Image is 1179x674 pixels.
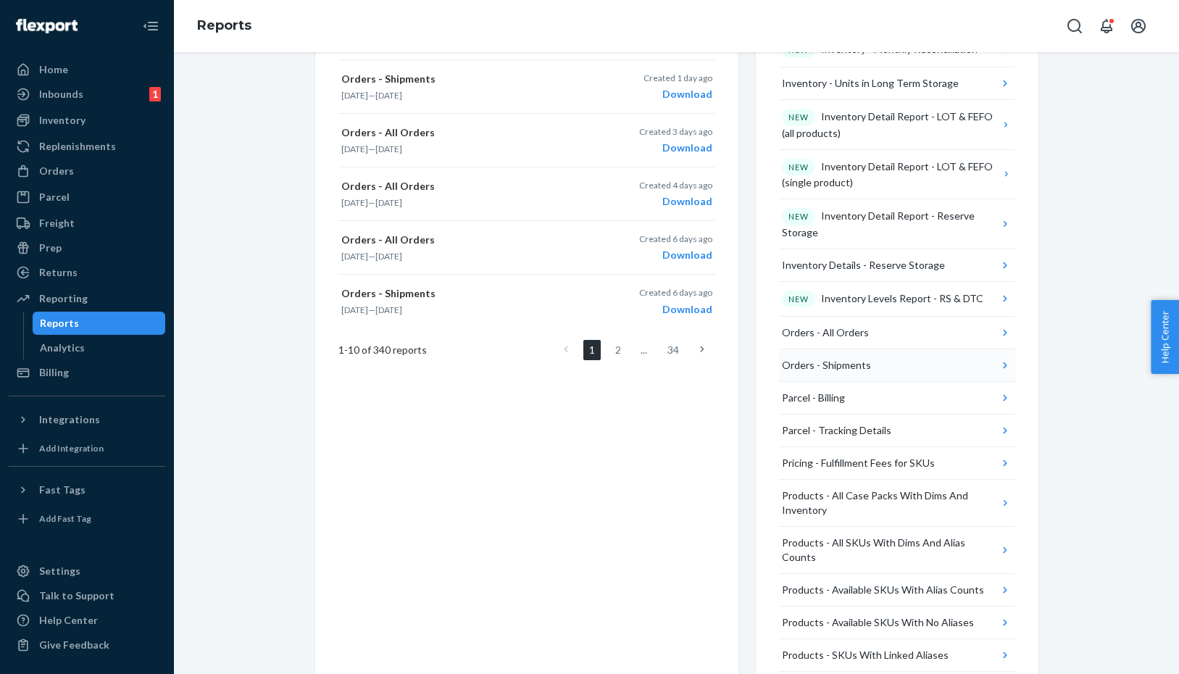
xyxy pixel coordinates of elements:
[788,211,809,222] p: NEW
[9,559,165,583] a: Settings
[16,19,78,33] img: Flexport logo
[782,583,984,597] div: Products - Available SKUs With Alias Counts
[782,391,845,405] div: Parcel - Billing
[639,179,712,191] p: Created 4 days ago
[782,615,974,630] div: Products - Available SKUs With No Aliases
[9,287,165,310] a: Reporting
[39,113,86,128] div: Inventory
[197,17,251,33] a: Reports
[779,349,1015,382] button: Orders - Shipments
[782,258,945,272] div: Inventory Details - Reserve Storage
[39,164,74,178] div: Orders
[375,143,402,154] time: [DATE]
[782,358,871,373] div: Orders - Shipments
[779,249,1015,282] button: Inventory Details - Reserve Storage
[149,87,161,101] div: 1
[782,109,1001,141] div: Inventory Detail Report - LOT & FEFO (all products)
[1060,12,1089,41] button: Open Search Box
[33,312,166,335] a: Reports
[583,340,601,360] a: Page 1 is your current page
[40,341,85,355] div: Analytics
[136,12,165,41] button: Close Navigation
[9,159,165,183] a: Orders
[341,286,586,301] p: Orders - Shipments
[639,248,712,262] div: Download
[338,114,715,167] button: Orders - All Orders[DATE]—[DATE]Created 3 days agoDownload
[39,412,100,427] div: Integrations
[39,87,83,101] div: Inbounds
[33,336,166,359] a: Analytics
[39,512,91,525] div: Add Fast Tag
[341,143,368,154] time: [DATE]
[779,282,1015,317] button: NEWInventory Levels Report - RS & DTC
[375,304,402,315] time: [DATE]
[341,125,586,140] p: Orders - All Orders
[782,456,935,470] div: Pricing - Fulfillment Fees for SKUs
[779,607,1015,639] button: Products - Available SKUs With No Aliases
[779,480,1015,527] button: Products - All Case Packs With Dims And Inventory
[338,221,715,275] button: Orders - All Orders[DATE]—[DATE]Created 6 days agoDownload
[639,302,712,317] div: Download
[341,233,586,247] p: Orders - All Orders
[341,196,586,209] p: —
[39,139,116,154] div: Replenishments
[375,197,402,208] time: [DATE]
[782,208,999,240] div: Inventory Detail Report - Reserve Storage
[639,233,712,245] p: Created 6 days ago
[782,159,1001,191] div: Inventory Detail Report - LOT & FEFO (single product)
[9,584,165,607] a: Talk to Support
[779,199,1015,249] button: NEWInventory Detail Report - Reserve Storage
[9,609,165,632] a: Help Center
[9,109,165,132] a: Inventory
[779,382,1015,415] button: Parcel - Billing
[39,483,86,497] div: Fast Tags
[636,340,653,360] li: ...
[341,143,586,155] p: —
[39,241,62,255] div: Prep
[779,317,1015,349] button: Orders - All Orders
[9,633,165,657] button: Give Feedback
[39,265,78,280] div: Returns
[788,162,809,173] p: NEW
[782,291,983,308] div: Inventory Levels Report - RS & DTC
[1151,300,1179,374] button: Help Center
[643,87,712,101] div: Download
[40,316,79,330] div: Reports
[341,251,368,262] time: [DATE]
[639,141,712,155] div: Download
[639,194,712,209] div: Download
[9,361,165,384] a: Billing
[186,5,263,47] ol: breadcrumbs
[341,197,368,208] time: [DATE]
[9,212,165,235] a: Freight
[9,507,165,531] a: Add Fast Tag
[338,275,715,328] button: Orders - Shipments[DATE]—[DATE]Created 6 days agoDownload
[779,67,1015,100] button: Inventory - Units in Long Term Storage
[9,83,165,106] a: Inbounds1
[341,250,586,262] p: —
[782,536,998,565] div: Products - All SKUs With Dims And Alias Counts
[375,251,402,262] time: [DATE]
[779,639,1015,672] button: Products - SKUs With Linked Aliases
[9,236,165,259] a: Prep
[9,186,165,209] a: Parcel
[341,304,586,316] p: —
[341,89,586,101] p: —
[788,294,809,305] p: NEW
[782,488,999,517] div: Products - All Case Packs With Dims And Inventory
[39,62,68,77] div: Home
[341,72,586,86] p: Orders - Shipments
[9,261,165,284] a: Returns
[9,408,165,431] button: Integrations
[39,190,70,204] div: Parcel
[341,304,368,315] time: [DATE]
[782,423,891,438] div: Parcel - Tracking Details
[39,291,88,306] div: Reporting
[609,340,627,360] a: Page 2
[779,150,1015,200] button: NEWInventory Detail Report - LOT & FEFO (single product)
[779,574,1015,607] button: Products - Available SKUs With Alias Counts
[375,90,402,101] time: [DATE]
[341,90,368,101] time: [DATE]
[39,442,104,454] div: Add Integration
[338,167,715,221] button: Orders - All Orders[DATE]—[DATE]Created 4 days agoDownload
